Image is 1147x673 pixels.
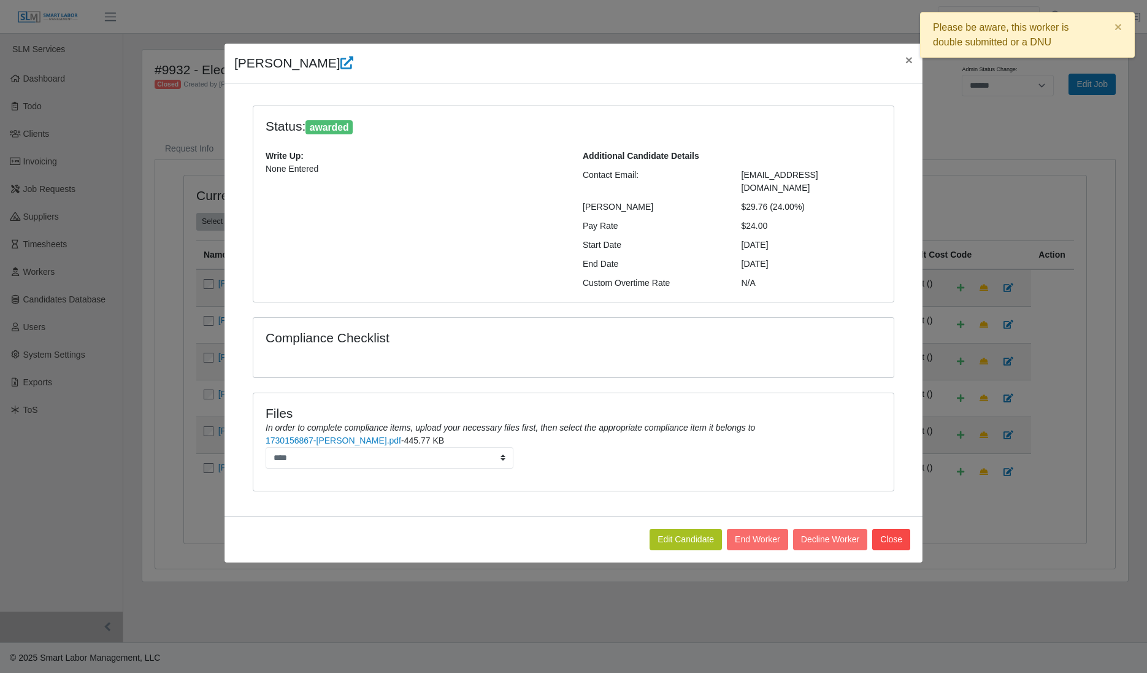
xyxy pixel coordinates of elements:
[920,12,1135,58] div: Please be aware, this worker is double submitted or a DNU
[732,220,891,233] div: $24.00
[742,170,818,193] span: [EMAIL_ADDRESS][DOMAIN_NAME]
[266,151,304,161] b: Write Up:
[305,120,353,135] span: awarded
[742,278,756,288] span: N/A
[732,239,891,252] div: [DATE]
[573,258,732,271] div: End Date
[583,151,699,161] b: Additional Candidate Details
[266,406,881,421] h4: Files
[793,529,867,550] button: Decline Worker
[234,53,353,73] h4: [PERSON_NAME]
[742,259,769,269] span: [DATE]
[896,44,923,76] button: Close
[266,434,881,469] li: -
[905,53,913,67] span: ×
[573,239,732,252] div: Start Date
[266,163,564,175] p: None Entered
[650,529,722,550] a: Edit Candidate
[872,529,910,550] button: Close
[266,118,723,135] h4: Status:
[573,169,732,194] div: Contact Email:
[732,201,891,213] div: $29.76 (24.00%)
[266,436,401,445] a: 1730156867-[PERSON_NAME].pdf
[266,423,755,433] i: In order to complete compliance items, upload your necessary files first, then select the appropr...
[573,201,732,213] div: [PERSON_NAME]
[404,436,444,445] span: 445.77 KB
[573,277,732,290] div: Custom Overtime Rate
[727,529,788,550] button: End Worker
[573,220,732,233] div: Pay Rate
[266,330,670,345] h4: Compliance Checklist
